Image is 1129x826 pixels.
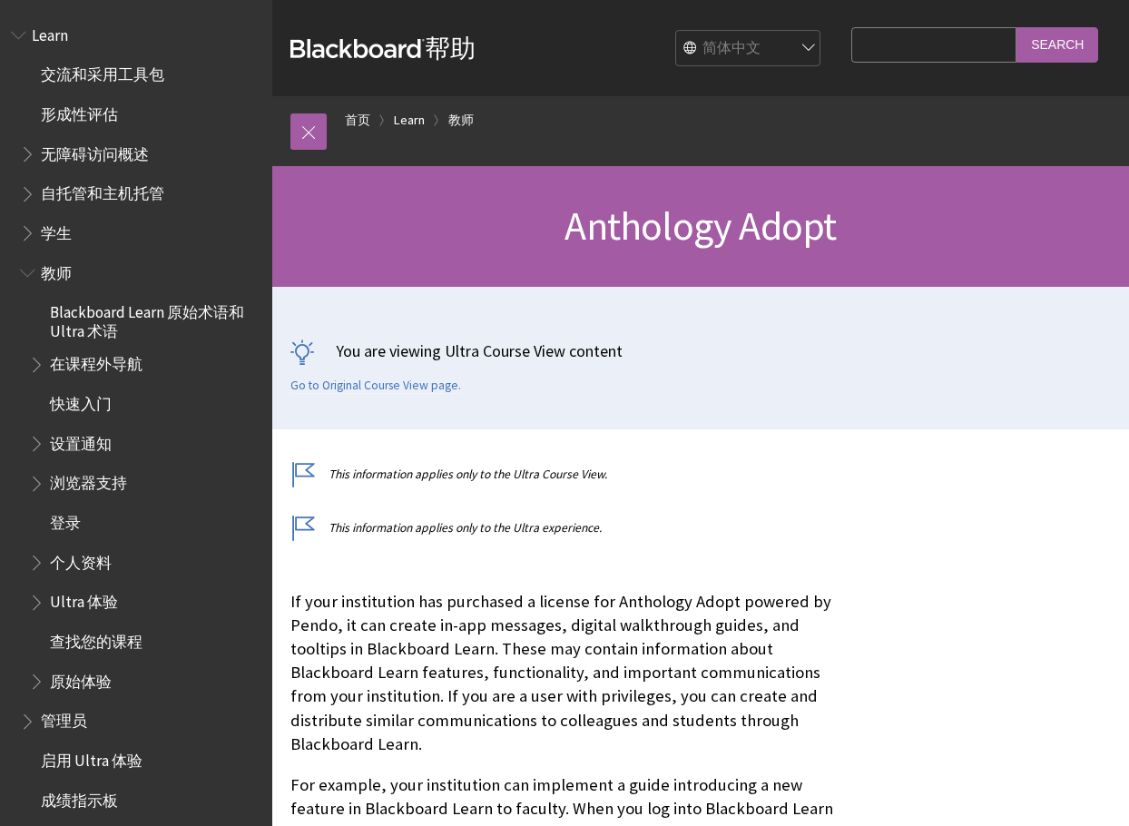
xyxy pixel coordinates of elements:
nav: Book outline for Blackboard Learn Help [11,20,261,816]
a: 首页 [345,109,370,132]
span: Blackboard Learn 原始术语和 Ultra 术语 [50,298,260,340]
span: 自托管和主机托管 [41,179,164,203]
span: 查找您的课程 [50,626,142,651]
span: 启用 Ultra 体验 [41,745,142,770]
span: 在课程外导航 [50,349,142,374]
span: Anthology Adopt [564,201,836,251]
a: Blackboard帮助 [290,32,476,64]
select: Site Language Selector [676,31,821,67]
strong: Blackboard [290,39,425,58]
span: 浏览器支持 [50,468,127,493]
p: This information applies only to the Ultra Course View. [290,466,842,483]
p: This information applies only to the Ultra experience. [290,519,842,536]
span: 快速入门 [50,388,112,413]
input: Search [1016,27,1098,63]
a: Go to Original Course View page. [290,378,461,394]
span: 登录 [50,507,81,532]
span: 学生 [41,218,72,242]
span: 管理员 [41,706,87,731]
span: 成绩指示板 [41,785,118,810]
span: 教师 [41,258,72,282]
p: You are viewing Ultra Course View content [290,339,1111,362]
span: 形成性评估 [41,99,118,123]
a: 教师 [448,109,474,132]
span: Learn [32,20,68,44]
a: Learn [394,109,425,132]
p: If your institution has purchased a license for Anthology Adopt powered by Pendo, it can create i... [290,590,842,756]
span: 设置通知 [50,428,112,453]
span: 个人资料 [50,547,112,572]
span: Ultra 体验 [50,587,118,612]
span: 交流和采用工具包 [41,60,164,84]
span: 无障碍访问概述 [41,139,149,163]
span: 原始体验 [50,666,112,691]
